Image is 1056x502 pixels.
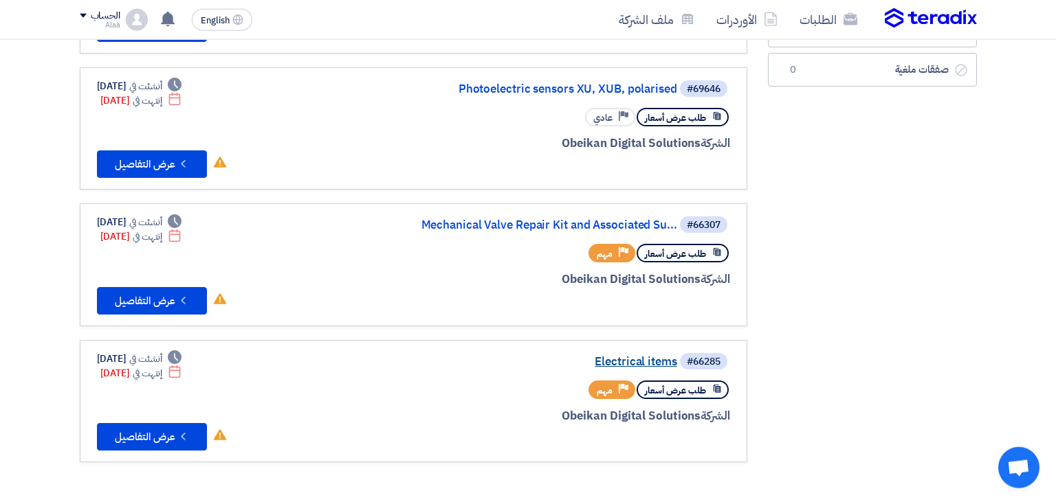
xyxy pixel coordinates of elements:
[192,9,252,31] button: English
[998,447,1039,488] div: Open chat
[701,271,730,288] span: الشركة
[100,229,182,244] div: [DATE]
[645,247,706,260] span: طلب عرض أسعار
[129,79,162,93] span: أنشئت في
[402,219,677,231] a: Mechanical Valve Repair Kit and Associated Su...
[768,53,977,87] a: صفقات ملغية0
[608,3,705,36] a: ملف الشركة
[97,215,182,229] div: [DATE]
[645,111,706,124] span: طلب عرض أسعار
[687,220,720,230] div: #66307
[885,8,977,29] img: Teradix logo
[201,16,230,25] span: English
[80,21,120,29] div: Alaa
[645,384,706,397] span: طلب عرض أسعار
[97,423,207,450] button: عرض التفاصيل
[399,407,730,425] div: Obeikan Digital Solutions
[100,93,182,108] div: [DATE]
[593,111,613,124] span: عادي
[701,407,730,424] span: الشركة
[133,366,162,380] span: إنتهت في
[701,135,730,152] span: الشركة
[126,9,148,31] img: profile_test.png
[402,83,677,95] a: Photoelectric sensors XU, XUB, polarised
[402,356,677,368] a: Electrical items
[399,135,730,152] div: Obeikan Digital Solutions
[785,63,802,77] span: 0
[91,10,120,22] div: الحساب
[97,150,207,178] button: عرض التفاصيل
[100,366,182,380] div: [DATE]
[133,229,162,244] span: إنتهت في
[789,3,868,36] a: الطلبات
[597,384,613,397] span: مهم
[97,352,182,366] div: [DATE]
[133,93,162,108] span: إنتهت في
[687,357,720,367] div: #66285
[705,3,789,36] a: الأوردرات
[129,215,162,229] span: أنشئت في
[97,79,182,93] div: [DATE]
[129,352,162,366] span: أنشئت في
[399,271,730,288] div: Obeikan Digital Solutions
[687,84,720,94] div: #69646
[597,247,613,260] span: مهم
[97,287,207,315] button: عرض التفاصيل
